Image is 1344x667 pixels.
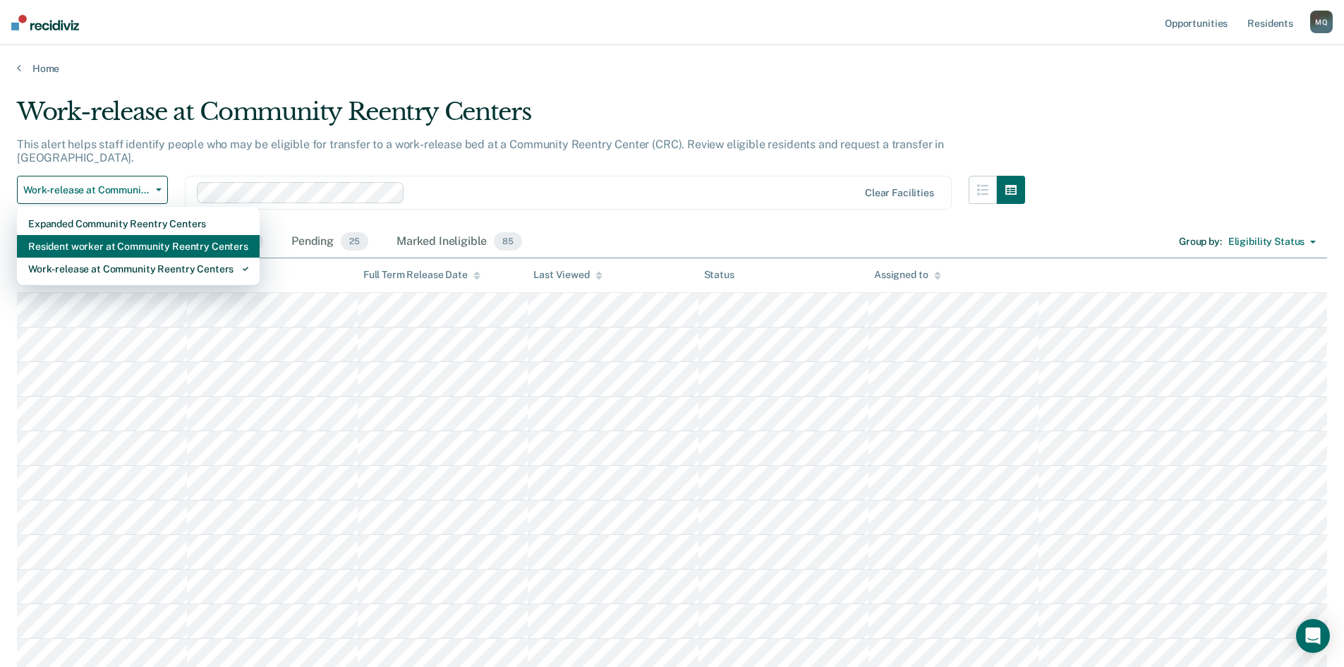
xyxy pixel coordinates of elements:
[1310,11,1333,33] button: MQ
[1296,619,1330,653] div: Open Intercom Messenger
[1228,236,1304,248] div: Eligibility Status
[1310,11,1333,33] div: M Q
[494,232,522,251] span: 85
[23,184,150,196] span: Work-release at Community Reentry Centers
[865,187,934,199] div: Clear facilities
[17,97,1025,138] div: Work-release at Community Reentry Centers
[1179,236,1222,248] div: Group by :
[874,269,940,281] div: Assigned to
[394,227,525,258] div: Marked Ineligible85
[17,62,1327,75] a: Home
[28,235,248,258] div: Resident worker at Community Reentry Centers
[17,138,944,164] p: This alert helps staff identify people who may be eligible for transfer to a work-release bed at ...
[363,269,480,281] div: Full Term Release Date
[17,176,168,204] button: Work-release at Community Reentry Centers
[1222,231,1322,253] button: Eligibility Status
[28,212,248,235] div: Expanded Community Reentry Centers
[289,227,371,258] div: Pending25
[11,15,79,30] img: Recidiviz
[704,269,734,281] div: Status
[533,269,602,281] div: Last Viewed
[28,258,248,280] div: Work-release at Community Reentry Centers
[341,232,368,251] span: 25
